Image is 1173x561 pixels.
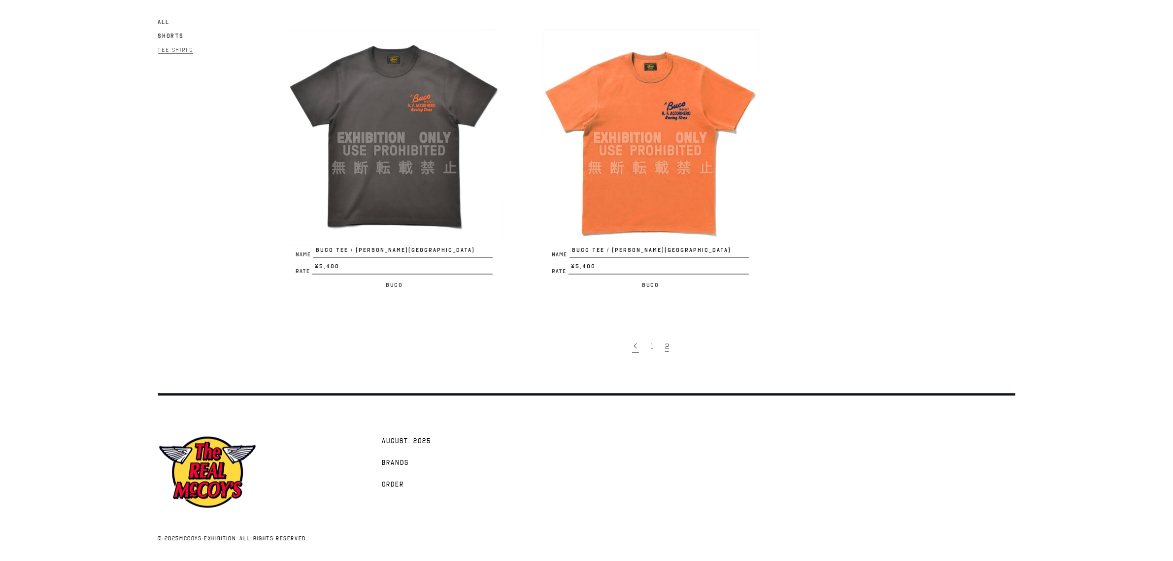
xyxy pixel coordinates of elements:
span: Tee Shirts [158,46,193,53]
p: Buco [542,280,759,291]
a: AUGUST. 2025 [377,430,436,452]
span: Order [382,481,404,491]
a: 1 [646,336,660,357]
img: BUCO TEE / R.F. ACCORNERO [542,30,759,246]
p: Buco [286,280,503,291]
a: Brands [377,452,414,474]
span: BUCO TEE / [PERSON_NAME][GEOGRAPHIC_DATA] [313,246,493,258]
span: Name [552,252,570,258]
span: BUCO TEE / [PERSON_NAME][GEOGRAPHIC_DATA] [570,246,749,258]
span: Shorts [158,32,184,39]
img: mccoys-exhibition [158,435,257,510]
span: ¥5,400 [569,263,749,275]
span: 2 [665,342,669,352]
span: All [158,18,169,25]
a: BUCO TEE / R.F. ACCORNERO NameBUCO TEE / [PERSON_NAME][GEOGRAPHIC_DATA] Rate¥5,400 Buco [542,30,759,291]
a: Shorts [158,30,184,41]
span: ¥5,400 [312,263,493,275]
a: Tee Shirts [158,43,193,55]
span: 1 [651,342,653,352]
span: Name [296,252,313,258]
a: mccoys-exhibition [179,535,235,542]
span: Rate [552,269,569,275]
p: © 2025 . All rights reserved. [158,535,567,544]
a: Order [377,474,409,495]
span: Rate [296,269,312,275]
a: BUCO TEE / R.F. ACCORNERO NameBUCO TEE / [PERSON_NAME][GEOGRAPHIC_DATA] Rate¥5,400 Buco [286,30,503,291]
span: Brands [382,459,409,469]
img: BUCO TEE / R.F. ACCORNERO [286,30,503,246]
span: AUGUST. 2025 [382,437,431,447]
a: All [158,16,169,28]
